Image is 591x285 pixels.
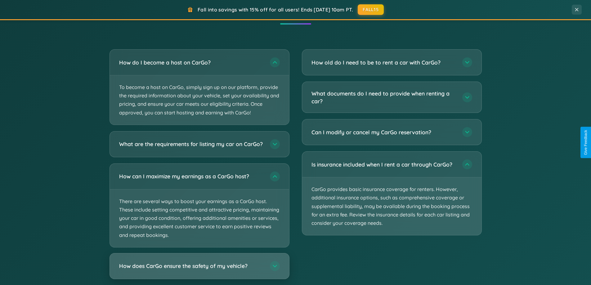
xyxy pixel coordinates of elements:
[119,59,264,66] h3: How do I become a host on CarGo?
[119,140,264,148] h3: What are the requirements for listing my car on CarGo?
[311,59,456,66] h3: How old do I need to be to rent a car with CarGo?
[119,262,264,270] h3: How does CarGo ensure the safety of my vehicle?
[311,128,456,136] h3: Can I modify or cancel my CarGo reservation?
[358,4,384,15] button: FALL15
[110,189,289,247] p: There are several ways to boost your earnings as a CarGo host. These include setting competitive ...
[119,172,264,180] h3: How can I maximize my earnings as a CarGo host?
[198,7,353,13] span: Fall into savings with 15% off for all users! Ends [DATE] 10am PT.
[311,161,456,168] h3: Is insurance included when I rent a car through CarGo?
[110,75,289,125] p: To become a host on CarGo, simply sign up on our platform, provide the required information about...
[584,130,588,155] div: Give Feedback
[302,177,481,235] p: CarGo provides basic insurance coverage for renters. However, additional insurance options, such ...
[311,90,456,105] h3: What documents do I need to provide when renting a car?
